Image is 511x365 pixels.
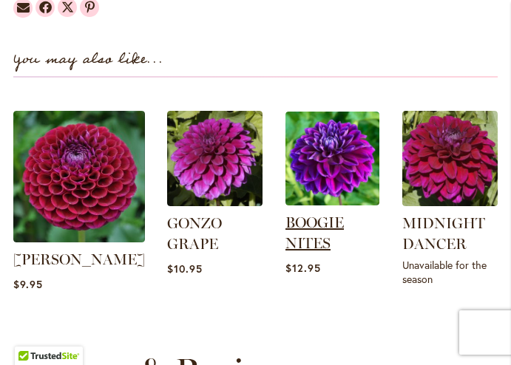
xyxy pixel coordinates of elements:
a: GONZO GRAPE [167,214,222,253]
p: Unavailable for the season [402,258,498,286]
img: BOOGIE NITES [285,112,379,205]
a: BOOGIE NITES [285,194,379,208]
a: [PERSON_NAME] [13,250,145,268]
a: Midnight Dancer [402,195,498,209]
img: Ivanetti [13,111,145,242]
a: MIDNIGHT DANCER [402,214,485,253]
span: $10.95 [167,262,203,276]
strong: You may also like... [13,47,163,72]
img: GONZO GRAPE [167,111,263,206]
img: Midnight Dancer [402,111,498,206]
iframe: Launch Accessibility Center [11,313,53,354]
a: Ivanetti [13,231,145,245]
a: GONZO GRAPE [167,195,263,209]
span: $12.95 [285,261,321,275]
span: $9.95 [13,277,43,291]
a: BOOGIE NITES [285,214,344,252]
